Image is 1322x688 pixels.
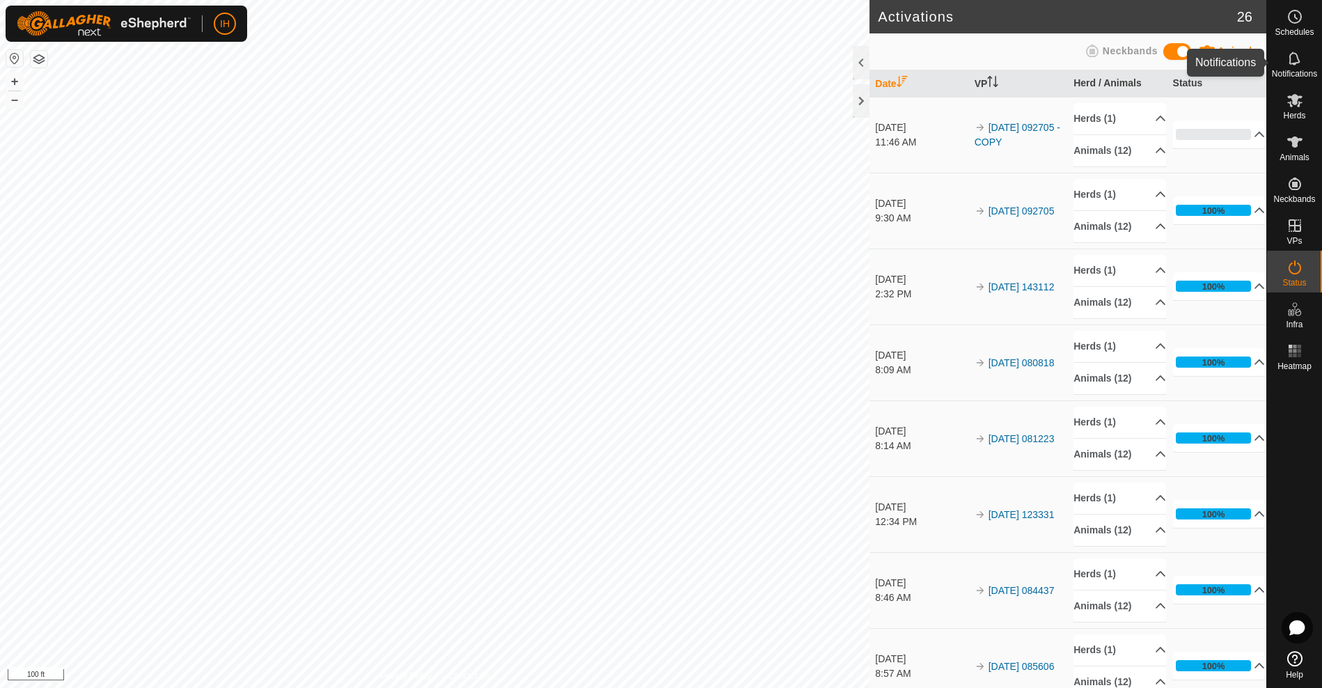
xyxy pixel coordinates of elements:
[1073,179,1166,210] p-accordion-header: Herds (1)
[1272,70,1317,78] span: Notifications
[875,211,968,226] div: 9:30 AM
[1202,508,1225,521] div: 100%
[875,424,968,439] div: [DATE]
[875,196,968,211] div: [DATE]
[875,348,968,363] div: [DATE]
[989,661,1055,672] a: [DATE] 085606
[1073,135,1166,166] p-accordion-header: Animals (12)
[1237,6,1252,27] span: 26
[1202,584,1225,597] div: 100%
[975,357,986,368] img: arrow
[1176,129,1252,140] div: 0%
[1173,652,1266,680] p-accordion-header: 100%
[1282,279,1306,287] span: Status
[6,50,23,67] button: Reset Map
[875,287,968,302] div: 2:32 PM
[1176,281,1252,292] div: 100%
[1073,331,1166,362] p-accordion-header: Herds (1)
[1073,255,1166,286] p-accordion-header: Herds (1)
[1283,111,1305,120] span: Herds
[1218,45,1258,56] span: Animals
[975,281,986,292] img: arrow
[1286,320,1303,329] span: Infra
[1202,204,1225,217] div: 100%
[869,70,968,97] th: Date
[1073,439,1166,470] p-accordion-header: Animals (12)
[1073,558,1166,590] p-accordion-header: Herds (1)
[380,670,432,682] a: Privacy Policy
[989,585,1055,596] a: [DATE] 084437
[1173,500,1266,528] p-accordion-header: 100%
[1073,287,1166,318] p-accordion-header: Animals (12)
[1073,103,1166,134] p-accordion-header: Herds (1)
[1073,407,1166,438] p-accordion-header: Herds (1)
[989,433,1055,444] a: [DATE] 081223
[975,205,986,217] img: arrow
[897,78,908,89] p-sorticon: Activate to sort
[1202,356,1225,369] div: 100%
[1073,211,1166,242] p-accordion-header: Animals (12)
[1073,483,1166,514] p-accordion-header: Herds (1)
[875,500,968,515] div: [DATE]
[1167,70,1266,97] th: Status
[875,576,968,591] div: [DATE]
[975,509,986,520] img: arrow
[6,91,23,108] button: –
[1202,280,1225,293] div: 100%
[1173,272,1266,300] p-accordion-header: 100%
[1073,363,1166,394] p-accordion-header: Animals (12)
[1176,508,1252,519] div: 100%
[1202,432,1225,445] div: 100%
[1280,153,1309,162] span: Animals
[1173,424,1266,452] p-accordion-header: 100%
[6,73,23,90] button: +
[989,509,1055,520] a: [DATE] 123331
[1275,28,1314,36] span: Schedules
[1267,646,1322,685] a: Help
[1176,432,1252,444] div: 100%
[1103,45,1158,56] span: Neckbands
[975,433,986,444] img: arrow
[1073,591,1166,622] p-accordion-header: Animals (12)
[975,122,1060,148] a: [DATE] 092705 - COPY
[1068,70,1167,97] th: Herd / Animals
[220,17,230,31] span: IH
[1176,205,1252,216] div: 100%
[975,122,986,133] img: arrow
[1286,237,1302,245] span: VPs
[875,591,968,605] div: 8:46 AM
[31,51,47,68] button: Map Layers
[1173,196,1266,224] p-accordion-header: 100%
[1173,576,1266,604] p-accordion-header: 100%
[989,205,1055,217] a: [DATE] 092705
[1176,584,1252,595] div: 100%
[875,272,968,287] div: [DATE]
[875,652,968,666] div: [DATE]
[878,8,1236,25] h2: Activations
[875,120,968,135] div: [DATE]
[1176,357,1252,368] div: 100%
[975,661,986,672] img: arrow
[1176,660,1252,671] div: 100%
[989,281,1055,292] a: [DATE] 143112
[1273,195,1315,203] span: Neckbands
[875,135,968,150] div: 11:46 AM
[969,70,1068,97] th: VP
[875,439,968,453] div: 8:14 AM
[875,515,968,529] div: 12:34 PM
[975,585,986,596] img: arrow
[1286,671,1303,679] span: Help
[1173,120,1266,148] p-accordion-header: 0%
[17,11,191,36] img: Gallagher Logo
[1173,348,1266,376] p-accordion-header: 100%
[989,357,1055,368] a: [DATE] 080818
[875,363,968,377] div: 8:09 AM
[875,666,968,681] div: 8:57 AM
[1073,634,1166,666] p-accordion-header: Herds (1)
[1277,362,1312,370] span: Heatmap
[1202,659,1225,673] div: 100%
[987,78,998,89] p-sorticon: Activate to sort
[1073,515,1166,546] p-accordion-header: Animals (12)
[448,670,489,682] a: Contact Us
